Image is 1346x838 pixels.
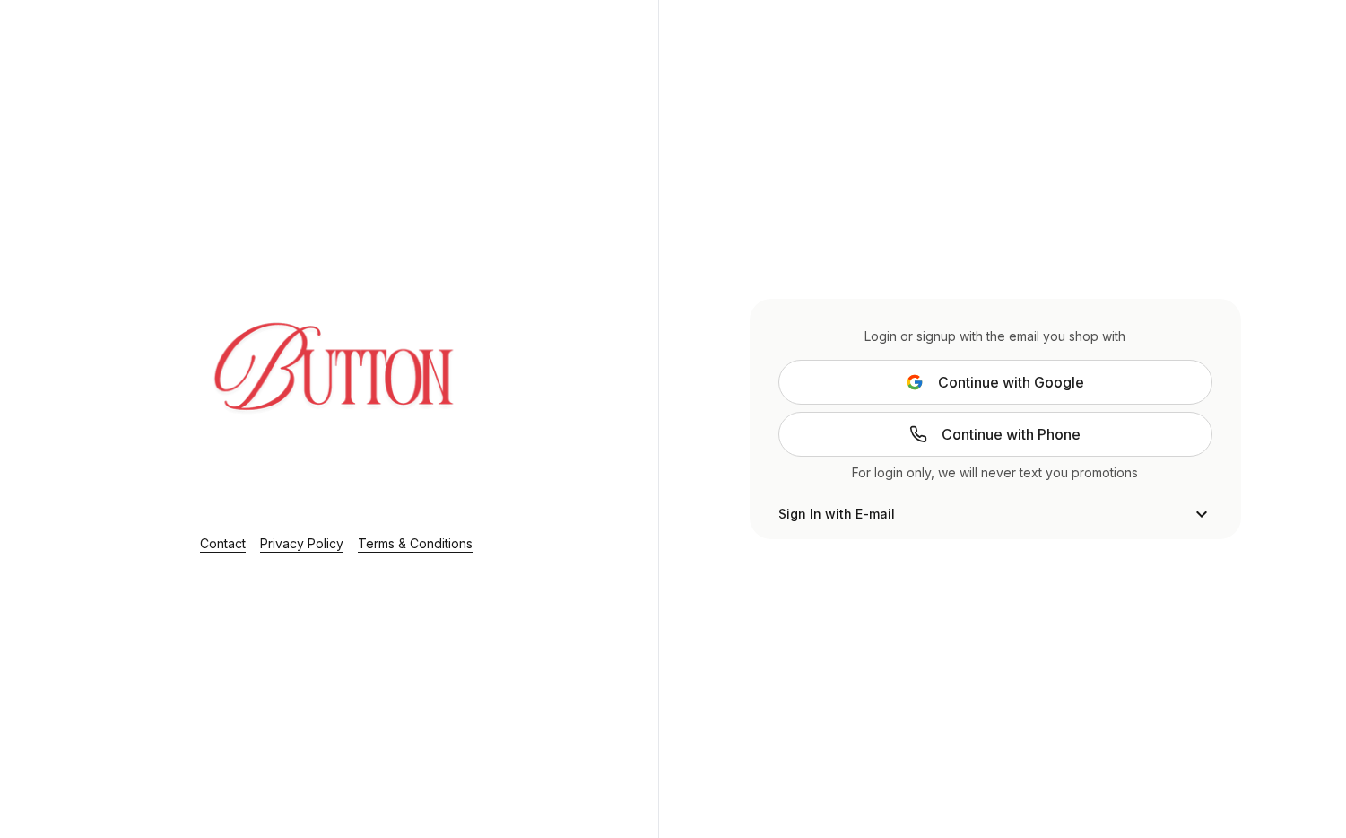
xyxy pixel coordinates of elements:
div: For login only, we will never text you promotions [778,464,1213,482]
button: Continue with Google [778,360,1213,405]
div: Login or signup with the email you shop with [778,327,1213,345]
span: Continue with Google [938,371,1084,393]
button: Sign In with E-mail [778,503,1213,525]
span: Sign In with E-mail [778,505,895,523]
a: Privacy Policy [260,536,343,551]
a: Contact [200,536,246,551]
a: Terms & Conditions [358,536,473,551]
a: Continue with Phone [778,412,1213,457]
span: Continue with Phone [942,423,1081,445]
img: Login Layout Image [164,257,508,513]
